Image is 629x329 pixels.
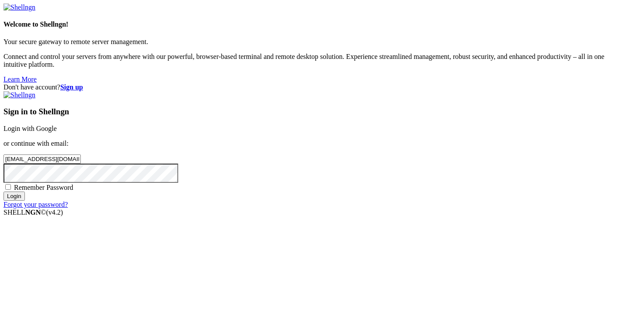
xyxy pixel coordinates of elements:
[5,184,11,190] input: Remember Password
[46,209,63,216] span: 4.2.0
[14,184,73,191] span: Remember Password
[3,53,626,69] p: Connect and control your servers from anywhere with our powerful, browser-based terminal and remo...
[3,125,57,132] a: Login with Google
[3,83,626,91] div: Don't have account?
[3,209,63,216] span: SHELL ©
[3,154,81,164] input: Email address
[3,192,25,201] input: Login
[3,140,626,147] p: or continue with email:
[25,209,41,216] b: NGN
[60,83,83,91] a: Sign up
[3,38,626,46] p: Your secure gateway to remote server management.
[3,75,37,83] a: Learn More
[3,21,626,28] h4: Welcome to Shellngn!
[3,201,68,208] a: Forgot your password?
[3,107,626,117] h3: Sign in to Shellngn
[3,91,35,99] img: Shellngn
[3,3,35,11] img: Shellngn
